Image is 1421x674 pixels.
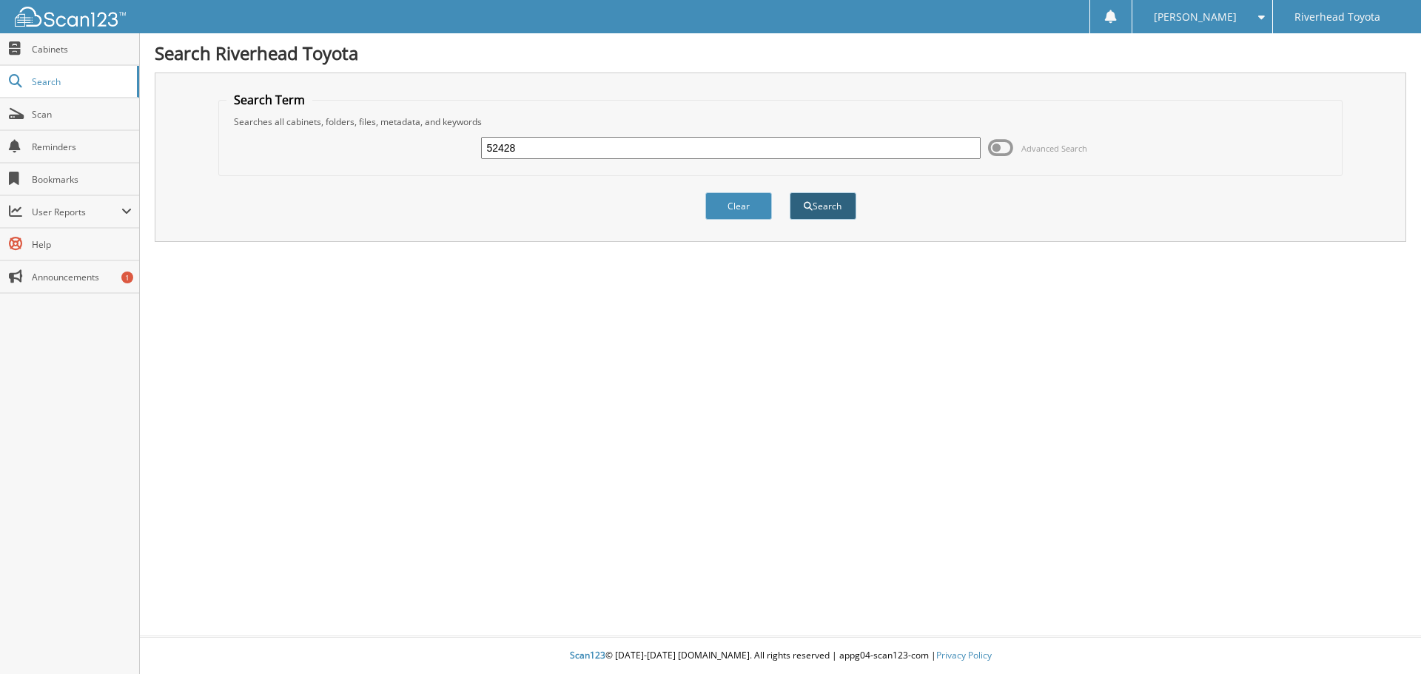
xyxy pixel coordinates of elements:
span: User Reports [32,206,121,218]
iframe: Chat Widget [1347,603,1421,674]
h1: Search Riverhead Toyota [155,41,1406,65]
button: Search [790,192,856,220]
a: Privacy Policy [936,649,992,661]
img: scan123-logo-white.svg [15,7,126,27]
span: Announcements [32,271,132,283]
span: Reminders [32,141,132,153]
div: Searches all cabinets, folders, files, metadata, and keywords [226,115,1335,128]
div: © [DATE]-[DATE] [DOMAIN_NAME]. All rights reserved | appg04-scan123-com | [140,638,1421,674]
span: Riverhead Toyota [1294,13,1380,21]
span: Bookmarks [32,173,132,186]
span: Help [32,238,132,251]
legend: Search Term [226,92,312,108]
span: Search [32,75,130,88]
span: [PERSON_NAME] [1154,13,1237,21]
span: Scan [32,108,132,121]
span: Advanced Search [1021,143,1087,154]
span: Cabinets [32,43,132,55]
span: Scan123 [570,649,605,661]
div: 1 [121,272,133,283]
button: Clear [705,192,772,220]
